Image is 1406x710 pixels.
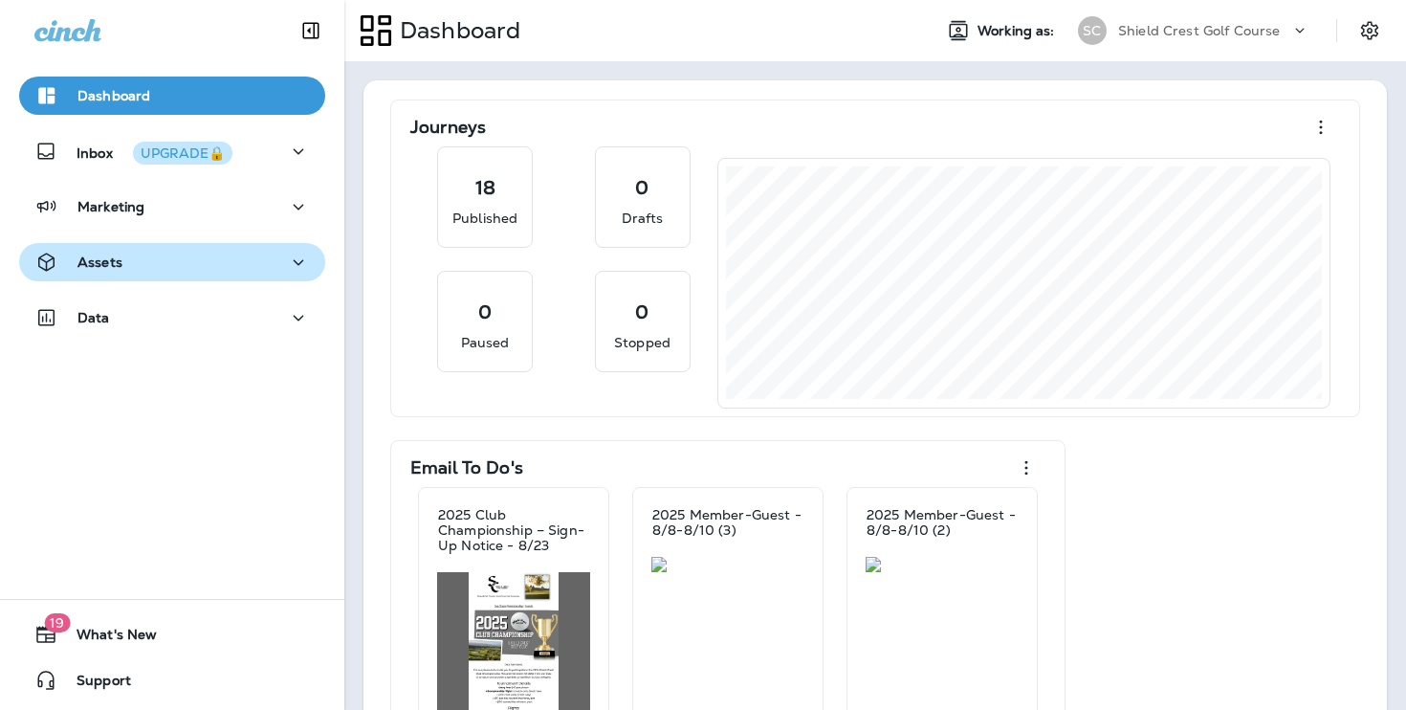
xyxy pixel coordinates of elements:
[44,613,70,632] span: 19
[867,507,1018,538] p: 2025 Member-Guest - 8/8-8/10 (2)
[19,615,325,654] button: 19What's New
[19,299,325,337] button: Data
[284,11,338,50] button: Collapse Sidebar
[478,302,492,322] p: 0
[57,673,131,696] span: Support
[19,188,325,226] button: Marketing
[866,557,1019,572] img: 64abea9c-0f3d-4f8e-bff3-60ccb90cf1a8.jpg
[452,209,517,228] p: Published
[77,310,110,325] p: Data
[133,142,232,165] button: UPGRADE🔒
[635,302,648,322] p: 0
[652,507,803,538] p: 2025 Member-Guest - 8/8-8/10 (3)
[77,199,144,214] p: Marketing
[77,255,122,270] p: Assets
[19,243,325,281] button: Assets
[635,178,648,197] p: 0
[77,142,232,162] p: Inbox
[19,661,325,699] button: Support
[978,23,1059,39] span: Working as:
[438,507,589,553] p: 2025 Club Championship – Sign-Up Notice - 8/23
[461,333,510,352] p: Paused
[19,132,325,170] button: InboxUPGRADE🔒
[410,118,486,137] p: Journeys
[1118,23,1280,38] p: Shield Crest Golf Course
[410,458,523,477] p: Email To Do's
[77,88,150,103] p: Dashboard
[57,627,157,650] span: What's New
[622,209,664,228] p: Drafts
[614,333,670,352] p: Stopped
[1352,13,1387,48] button: Settings
[1078,16,1107,45] div: SC
[651,557,804,572] img: 053c665e-6c80-4193-b05b-a7fb72f9546e.jpg
[475,178,495,197] p: 18
[141,146,225,160] div: UPGRADE🔒
[19,77,325,115] button: Dashboard
[392,16,520,45] p: Dashboard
